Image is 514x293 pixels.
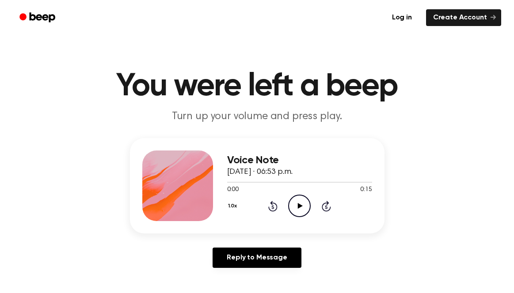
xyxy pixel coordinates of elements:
[426,9,501,26] a: Create Account
[13,9,63,26] a: Beep
[227,154,372,166] h3: Voice Note
[31,71,484,102] h1: You were left a beep
[88,109,427,124] p: Turn up your volume and press play.
[360,185,372,195] span: 0:15
[213,248,301,268] a: Reply to Message
[227,199,240,214] button: 1.0x
[227,168,293,176] span: [DATE] · 06:53 p.m.
[383,8,421,28] a: Log in
[227,185,239,195] span: 0:00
